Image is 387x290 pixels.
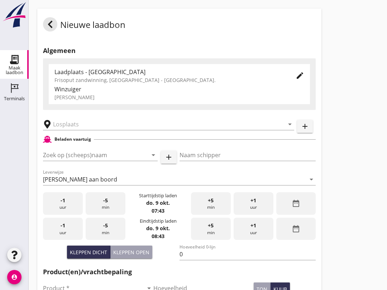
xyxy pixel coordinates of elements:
span: -1 [61,197,65,204]
div: min [191,218,231,240]
h2: Algemeen [43,46,316,55]
i: edit [296,71,304,80]
div: Kleppen dicht [70,248,107,256]
div: Winzuiger [54,85,304,93]
strong: 07:43 [152,207,164,214]
span: +5 [208,222,214,229]
input: Naam schipper [180,149,316,161]
span: +5 [208,197,214,204]
div: Kleppen open [113,248,149,256]
div: [PERSON_NAME] [54,93,304,101]
div: min [86,218,125,240]
i: arrow_drop_down [286,120,294,129]
div: Terminals [4,96,25,101]
div: Nieuwe laadbon [43,17,125,34]
span: +1 [250,222,256,229]
div: uur [43,192,83,215]
div: uur [234,192,273,215]
input: Hoeveelheid 0-lijn [180,248,316,260]
strong: 08:43 [152,233,164,240]
div: min [86,192,125,215]
div: Laadplaats - [GEOGRAPHIC_DATA] [54,68,284,76]
div: [PERSON_NAME] aan boord [43,176,117,183]
div: Frisoput zandwinning, [GEOGRAPHIC_DATA] - [GEOGRAPHIC_DATA]. [54,76,284,84]
i: arrow_drop_down [307,175,316,184]
strong: do. 9 okt. [146,225,170,232]
button: Kleppen open [110,246,152,258]
button: Kleppen dicht [67,246,110,258]
input: Zoek op (scheeps)naam [43,149,138,161]
i: date_range [292,199,300,208]
i: account_circle [7,270,21,284]
div: Eindtijdstip laden [140,218,177,224]
input: Losplaats [53,119,274,130]
div: uur [43,218,83,240]
i: add [301,122,309,131]
h2: Beladen vaartuig [54,136,91,142]
img: logo-small.a267ee39.svg [1,2,27,28]
span: -1 [61,222,65,229]
strong: do. 9 okt. [146,199,170,206]
div: Starttijdstip laden [139,192,177,199]
div: min [191,192,231,215]
i: date_range [292,224,300,233]
span: +1 [250,197,256,204]
i: arrow_drop_down [149,151,158,159]
i: add [164,153,173,161]
div: uur [234,218,273,240]
span: -5 [103,222,108,229]
span: -5 [103,197,108,204]
h2: Product(en)/vrachtbepaling [43,267,316,277]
